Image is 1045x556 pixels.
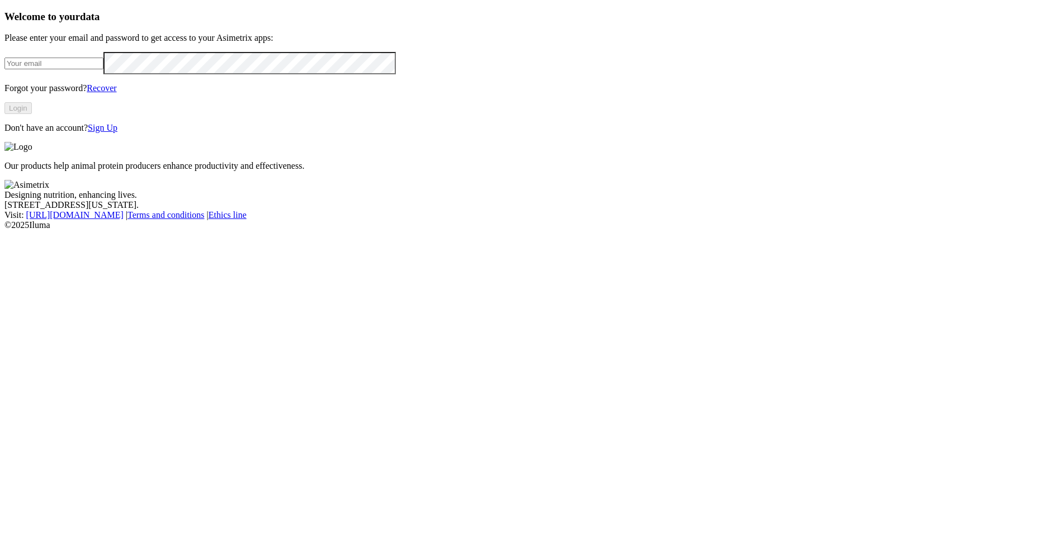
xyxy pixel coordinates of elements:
[4,190,1041,200] div: Designing nutrition, enhancing lives.
[4,161,1041,171] p: Our products help animal protein producers enhance productivity and effectiveness.
[4,220,1041,230] div: © 2025 Iluma
[87,83,116,93] a: Recover
[88,123,117,132] a: Sign Up
[127,210,205,220] a: Terms and conditions
[4,180,49,190] img: Asimetrix
[4,123,1041,133] p: Don't have an account?
[4,200,1041,210] div: [STREET_ADDRESS][US_STATE].
[26,210,124,220] a: [URL][DOMAIN_NAME]
[4,33,1041,43] p: Please enter your email and password to get access to your Asimetrix apps:
[80,11,100,22] span: data
[4,58,103,69] input: Your email
[4,102,32,114] button: Login
[4,210,1041,220] div: Visit : | |
[209,210,247,220] a: Ethics line
[4,142,32,152] img: Logo
[4,83,1041,93] p: Forgot your password?
[4,11,1041,23] h3: Welcome to your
